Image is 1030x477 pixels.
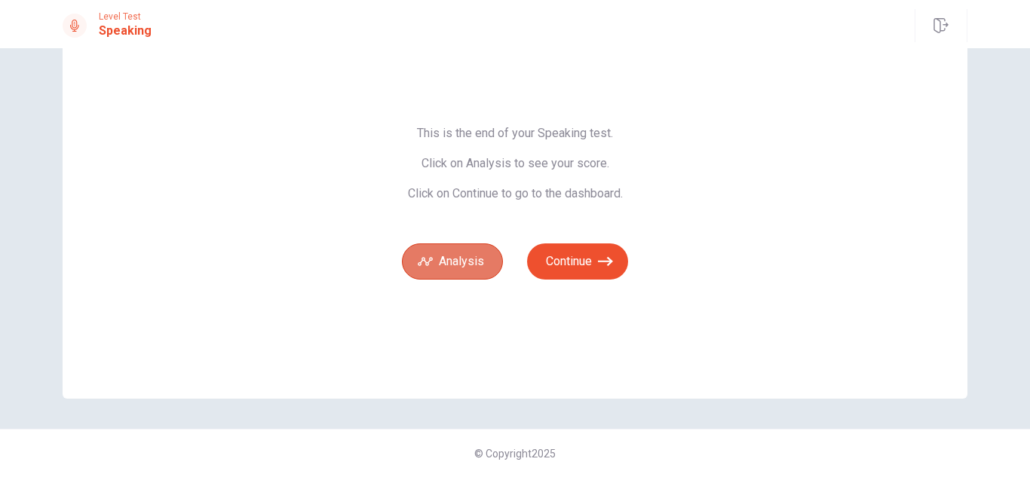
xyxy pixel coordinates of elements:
h1: Speaking [99,22,152,40]
button: Continue [527,243,628,280]
span: © Copyright 2025 [474,448,556,460]
span: This is the end of your Speaking test. Click on Analysis to see your score. Click on Continue to ... [402,126,628,201]
span: Level Test [99,11,152,22]
button: Analysis [402,243,503,280]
